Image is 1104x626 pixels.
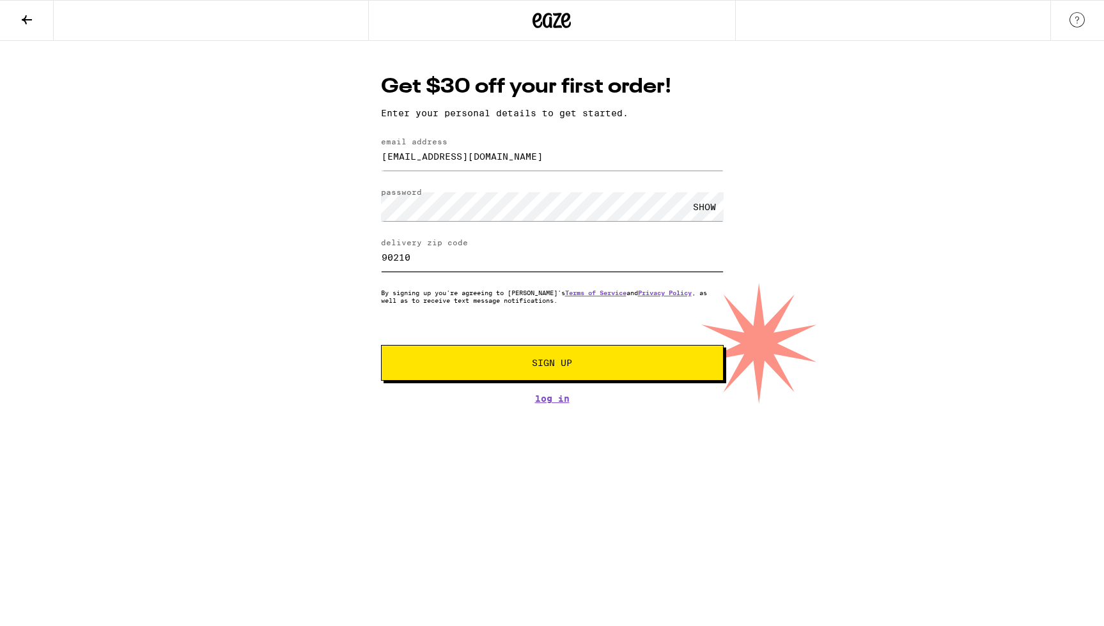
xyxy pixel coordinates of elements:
label: password [381,188,422,196]
p: Enter your personal details to get started. [381,108,724,118]
h1: Get $30 off your first order! [381,73,724,102]
div: SHOW [685,192,724,221]
span: Sign Up [532,358,572,367]
input: delivery zip code [381,243,724,271]
label: email address [381,137,447,146]
a: Terms of Service [565,289,626,296]
label: delivery zip code [381,238,468,247]
a: Privacy Policy [638,289,692,296]
a: Log In [381,393,724,404]
button: Sign Up [381,345,724,381]
p: By signing up you're agreeing to [PERSON_NAME]'s and , as well as to receive text message notific... [381,289,724,304]
span: Hi. Need any help? [8,9,92,19]
input: email address [381,142,724,171]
